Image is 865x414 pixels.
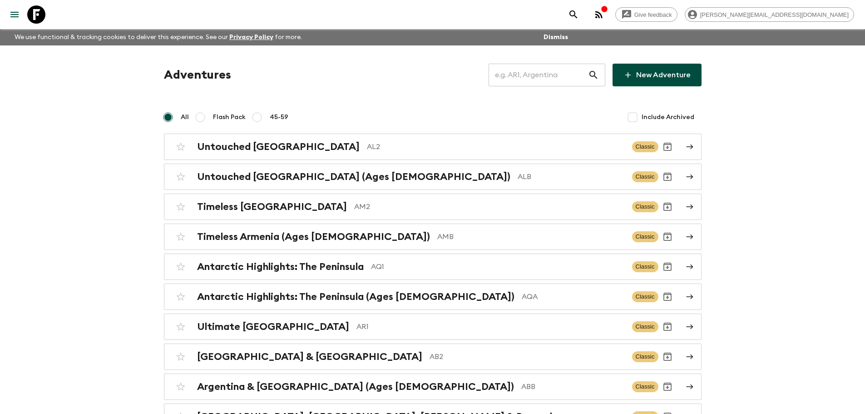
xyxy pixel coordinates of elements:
[164,284,702,310] a: Antarctic Highlights: The Peninsula (Ages [DEMOGRAPHIC_DATA])AQAClassicArchive
[197,141,360,153] h2: Untouched [GEOGRAPHIC_DATA]
[541,31,570,44] button: Dismiss
[642,113,694,122] span: Include Archived
[658,138,677,156] button: Archive
[164,66,231,84] h1: Adventures
[164,344,702,370] a: [GEOGRAPHIC_DATA] & [GEOGRAPHIC_DATA]AB2ClassicArchive
[164,134,702,160] a: Untouched [GEOGRAPHIC_DATA]AL2ClassicArchive
[181,113,189,122] span: All
[164,254,702,280] a: Antarctic Highlights: The PeninsulaAQ1ClassicArchive
[197,351,422,363] h2: [GEOGRAPHIC_DATA] & [GEOGRAPHIC_DATA]
[632,201,658,212] span: Classic
[164,194,702,220] a: Timeless [GEOGRAPHIC_DATA]AM2ClassicArchive
[658,168,677,186] button: Archive
[521,381,625,392] p: ABB
[197,201,347,213] h2: Timeless [GEOGRAPHIC_DATA]
[164,224,702,250] a: Timeless Armenia (Ages [DEMOGRAPHIC_DATA])AMBClassicArchive
[197,381,514,393] h2: Argentina & [GEOGRAPHIC_DATA] (Ages [DEMOGRAPHIC_DATA])
[489,62,588,88] input: e.g. AR1, Argentina
[356,321,625,332] p: AR1
[371,261,625,272] p: AQ1
[213,113,246,122] span: Flash Pack
[437,231,625,242] p: AMB
[632,291,658,302] span: Classic
[685,7,854,22] div: [PERSON_NAME][EMAIL_ADDRESS][DOMAIN_NAME]
[229,34,273,40] a: Privacy Policy
[613,64,702,86] a: New Adventure
[658,348,677,366] button: Archive
[632,231,658,242] span: Classic
[658,318,677,336] button: Archive
[367,141,625,152] p: AL2
[197,291,514,303] h2: Antarctic Highlights: The Peninsula (Ages [DEMOGRAPHIC_DATA])
[658,198,677,216] button: Archive
[11,29,306,45] p: We use functional & tracking cookies to deliver this experience. See our for more.
[564,5,583,24] button: search adventures
[695,11,854,18] span: [PERSON_NAME][EMAIL_ADDRESS][DOMAIN_NAME]
[632,141,658,152] span: Classic
[632,351,658,362] span: Classic
[615,7,677,22] a: Give feedback
[632,171,658,182] span: Classic
[658,258,677,276] button: Archive
[629,11,677,18] span: Give feedback
[518,171,625,182] p: ALB
[632,381,658,392] span: Classic
[632,321,658,332] span: Classic
[5,5,24,24] button: menu
[658,378,677,396] button: Archive
[197,171,510,183] h2: Untouched [GEOGRAPHIC_DATA] (Ages [DEMOGRAPHIC_DATA])
[632,261,658,272] span: Classic
[164,314,702,340] a: Ultimate [GEOGRAPHIC_DATA]AR1ClassicArchive
[164,374,702,400] a: Argentina & [GEOGRAPHIC_DATA] (Ages [DEMOGRAPHIC_DATA])ABBClassicArchive
[354,201,625,212] p: AM2
[522,291,625,302] p: AQA
[164,164,702,190] a: Untouched [GEOGRAPHIC_DATA] (Ages [DEMOGRAPHIC_DATA])ALBClassicArchive
[270,113,288,122] span: 45-59
[197,261,364,273] h2: Antarctic Highlights: The Peninsula
[430,351,625,362] p: AB2
[658,228,677,246] button: Archive
[197,231,430,243] h2: Timeless Armenia (Ages [DEMOGRAPHIC_DATA])
[658,288,677,306] button: Archive
[197,321,349,333] h2: Ultimate [GEOGRAPHIC_DATA]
